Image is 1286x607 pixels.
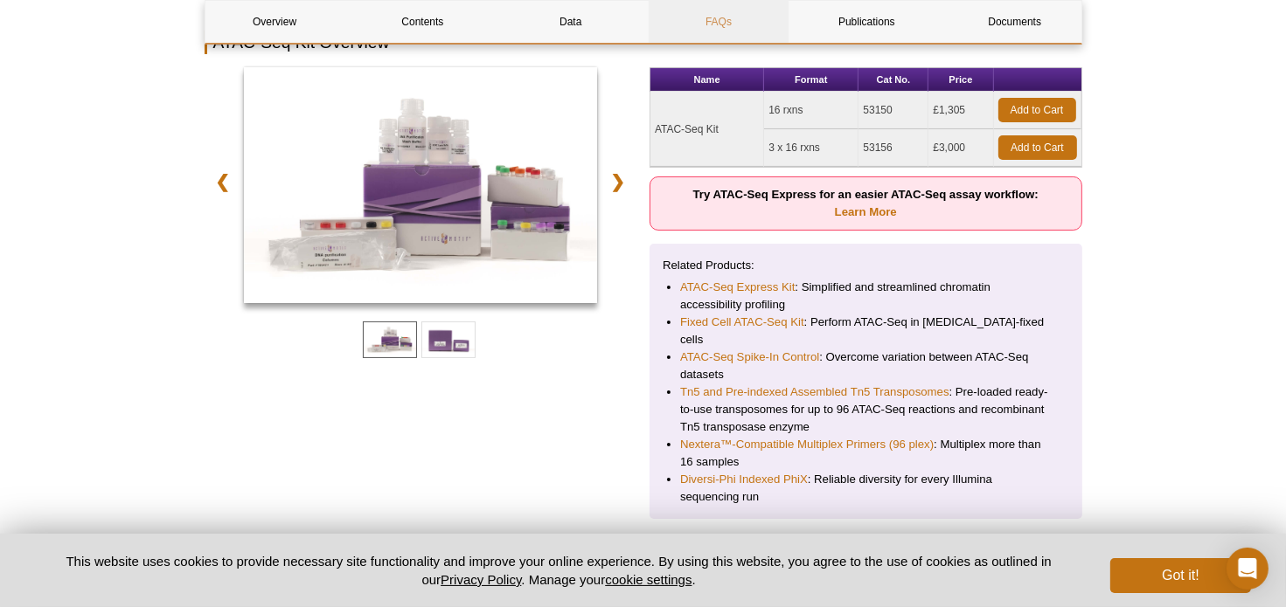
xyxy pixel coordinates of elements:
[998,98,1076,122] a: Add to Cart
[797,1,936,43] a: Publications
[441,572,521,587] a: Privacy Policy
[928,129,993,167] td: £3,000
[244,67,598,308] a: ATAC-Seq Kit
[649,1,788,43] a: FAQs
[680,348,1052,383] li: : Overcome variation between ATAC-Seq datasets
[680,436,934,453] a: Nextera™-Compatible Multiplex Primers (96 plex)
[680,348,819,366] a: ATAC-Seq Spike-In Control
[680,383,949,401] a: Tn5 and Pre-indexed Assembled Tn5 Transposomes
[858,68,928,92] th: Cat No.
[663,257,1069,274] p: Related Products:
[1110,558,1250,593] button: Got it!
[998,135,1077,160] a: Add to Cart
[680,471,1052,506] li: : Reliable diversity for every Illumina sequencing run
[599,162,636,202] a: ❯
[680,314,804,331] a: Fixed Cell ATAC-Seq Kit
[764,129,858,167] td: 3 x 16 rxns
[205,1,344,43] a: Overview
[928,92,993,129] td: £1,305
[680,314,1052,348] li: : Perform ATAC-Seq in [MEDICAL_DATA]-fixed cells
[650,92,764,167] td: ATAC-Seq Kit
[680,279,795,296] a: ATAC-Seq Express Kit
[680,436,1052,471] li: : Multiplex more than 16 samples
[945,1,1084,43] a: Documents
[36,552,1082,589] p: This website uses cookies to provide necessary site functionality and improve your online experie...
[858,129,928,167] td: 53156
[1227,548,1269,590] div: Open Intercom Messenger
[680,471,808,488] a: Diversi-Phi Indexed PhiX
[928,68,993,92] th: Price
[205,162,242,202] a: ❮
[680,383,1052,436] li: : Pre-loaded ready-to-use transposomes for up to 96 ATAC-Seq reactions and recombinant Tn5 transp...
[501,1,640,43] a: Data
[764,92,858,129] td: 16 rxns
[680,279,1052,314] li: : Simplified and streamlined chromatin accessibility profiling
[764,68,858,92] th: Format
[858,92,928,129] td: 53150
[693,188,1039,218] strong: Try ATAC-Seq Express for an easier ATAC-Seq assay workflow:
[605,572,692,587] button: cookie settings
[244,67,598,303] img: ATAC-Seq Kit
[835,205,897,218] a: Learn More
[650,68,764,92] th: Name
[353,1,492,43] a: Contents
